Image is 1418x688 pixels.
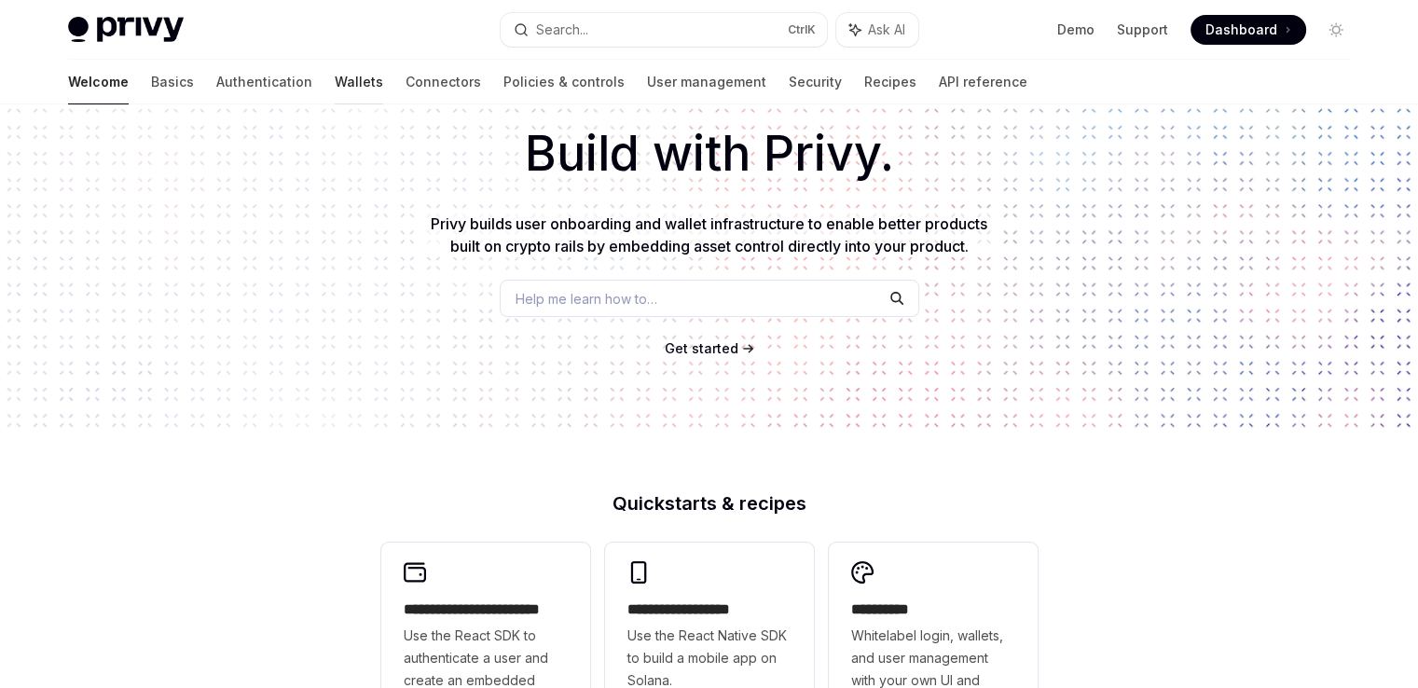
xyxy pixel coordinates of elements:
a: User management [647,60,766,104]
button: Ask AI [836,13,918,47]
a: API reference [939,60,1027,104]
a: Support [1117,21,1168,39]
span: Ask AI [868,21,905,39]
h1: Build with Privy. [30,117,1388,190]
a: Recipes [864,60,916,104]
span: Privy builds user onboarding and wallet infrastructure to enable better products built on crypto ... [431,214,987,255]
span: Get started [665,340,738,356]
span: Help me learn how to… [516,289,657,309]
span: Dashboard [1205,21,1277,39]
a: Connectors [406,60,481,104]
a: Welcome [68,60,129,104]
img: light logo [68,17,184,43]
a: Demo [1057,21,1094,39]
a: Security [789,60,842,104]
a: Authentication [216,60,312,104]
a: Get started [665,339,738,358]
span: Ctrl K [788,22,816,37]
a: Wallets [335,60,383,104]
div: Search... [536,19,588,41]
button: Toggle dark mode [1321,15,1351,45]
a: Basics [151,60,194,104]
a: Policies & controls [503,60,625,104]
button: Search...CtrlK [501,13,827,47]
h2: Quickstarts & recipes [381,494,1038,513]
a: Dashboard [1191,15,1306,45]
